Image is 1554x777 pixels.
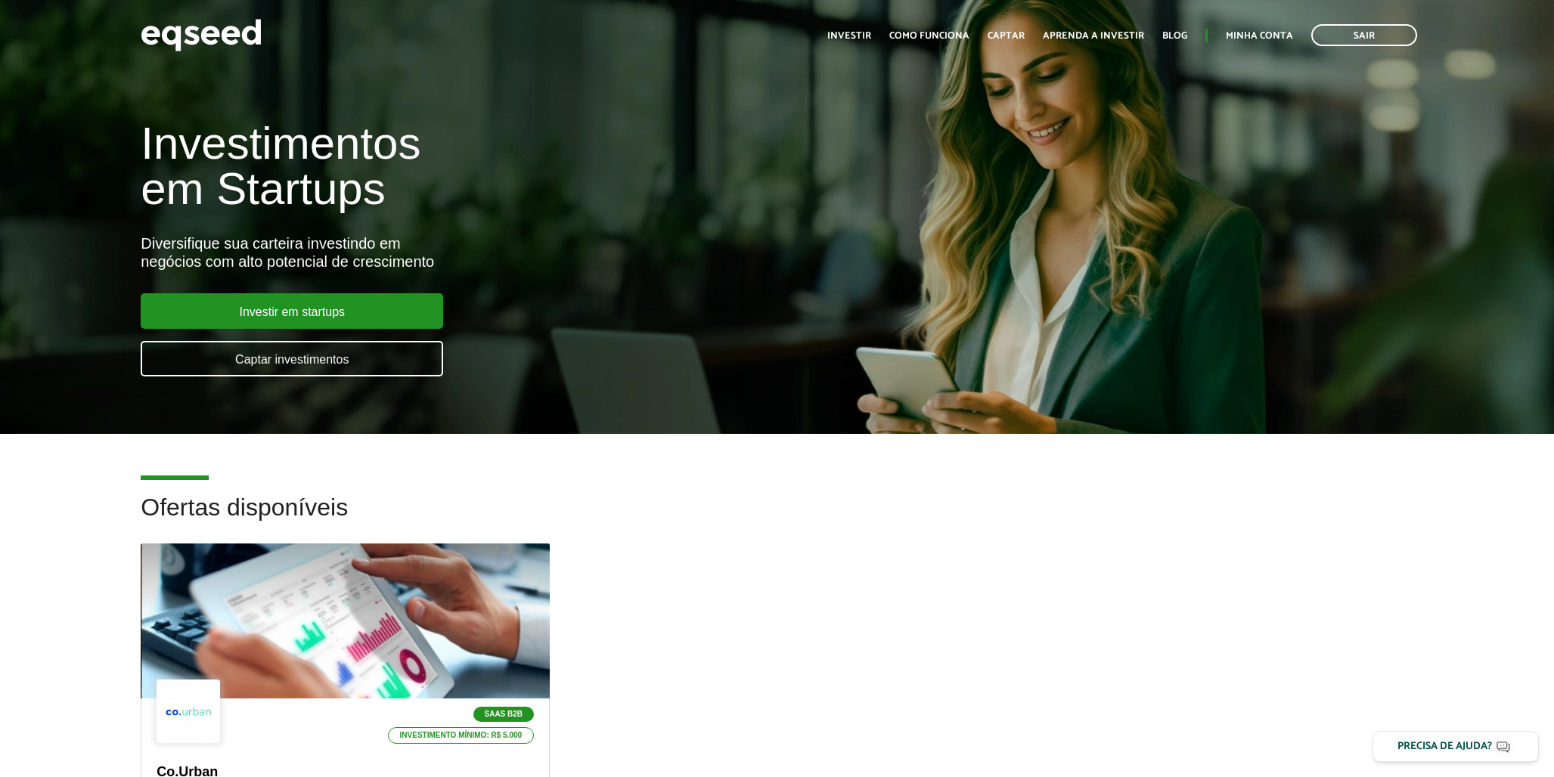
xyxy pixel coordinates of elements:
[1311,24,1417,46] a: Sair
[988,31,1025,41] a: Captar
[141,121,895,212] h1: Investimentos em Startups
[827,31,871,41] a: Investir
[1043,31,1144,41] a: Aprenda a investir
[141,494,1413,543] h2: Ofertas disponíveis
[141,293,443,329] a: Investir em startups
[889,31,969,41] a: Como funciona
[473,707,535,722] p: SaaS B2B
[388,727,535,744] p: Investimento mínimo: R$ 5.000
[141,15,262,55] img: EqSeed
[141,234,895,271] div: Diversifique sua carteira investindo em negócios com alto potencial de crescimento
[1162,31,1187,41] a: Blog
[141,341,443,376] a: Captar investimentos
[1226,31,1293,41] a: Minha conta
